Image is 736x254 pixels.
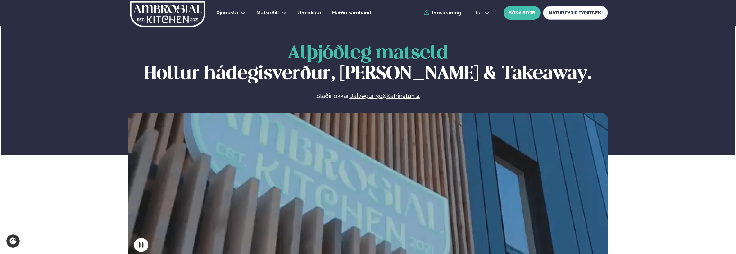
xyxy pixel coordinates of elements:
[471,10,495,15] button: is
[256,9,279,17] a: Matseðill
[256,10,279,16] span: Matseðill
[332,9,371,17] a: Hafðu samband
[297,10,322,16] span: Um okkur
[424,10,461,16] a: Innskráning
[6,234,20,248] a: Cookie settings
[476,10,482,15] span: is
[216,10,238,16] span: Þjónusta
[246,92,489,100] p: Staðir okkar &
[504,6,541,20] button: BÓKA BORÐ
[216,9,238,17] a: Þjónusta
[128,43,608,84] h1: Hollur hádegisverður, [PERSON_NAME] & Takeaway.
[297,9,322,17] a: Um okkur
[543,6,608,20] a: MATUR FYRIR FYRIRTÆKI
[349,92,383,100] a: Dalvegur 30
[386,92,420,100] a: Katrinatun 4
[288,45,448,62] span: Alþjóðleg matseld
[332,10,371,16] span: Hafðu samband
[129,1,206,27] img: logo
